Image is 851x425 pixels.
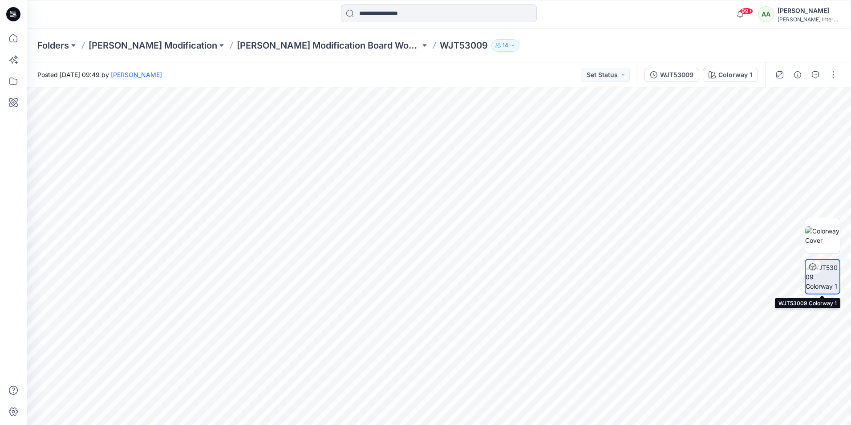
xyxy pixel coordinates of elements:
[37,70,162,79] span: Posted [DATE] 09:49 by
[778,16,840,23] div: [PERSON_NAME] International
[805,226,840,245] img: Colorway Cover
[718,70,752,80] div: Colorway 1
[660,70,693,80] div: WJT53009
[644,68,699,82] button: WJT53009
[703,68,758,82] button: Colorway 1
[758,6,774,22] div: AA
[89,39,217,52] a: [PERSON_NAME] Modification
[37,39,69,52] a: Folders
[440,39,488,52] p: WJT53009
[502,41,508,50] p: 14
[740,8,753,15] span: 99+
[237,39,420,52] a: [PERSON_NAME] Modification Board Woman
[111,71,162,78] a: [PERSON_NAME]
[491,39,519,52] button: 14
[778,5,840,16] div: [PERSON_NAME]
[806,263,839,291] img: WJT53009 Colorway 1
[790,68,805,82] button: Details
